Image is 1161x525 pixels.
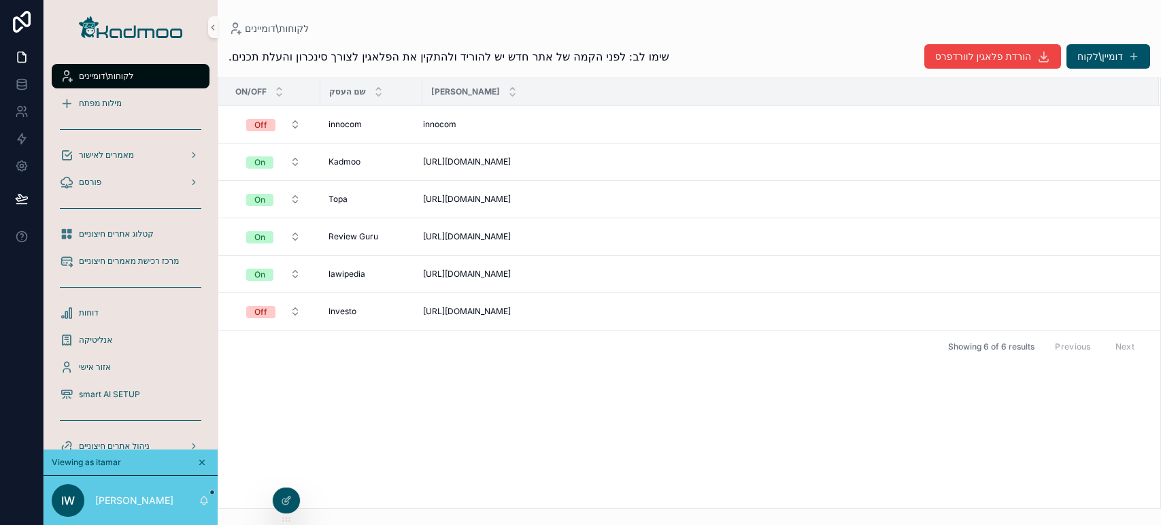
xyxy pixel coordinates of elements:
[79,177,101,188] span: פורסם
[235,86,267,97] span: On/Off
[423,156,1143,167] a: [URL][DOMAIN_NAME]
[329,119,414,130] a: innocom
[329,119,362,130] span: innocom
[935,50,1031,63] span: הורדת פלאגין לוורדפרס
[229,22,309,35] a: לקוחות\דומיינים
[329,306,356,317] span: Investo
[329,156,414,167] a: Kadmoo
[423,119,456,130] span: innocom
[423,156,511,167] span: [URL][DOMAIN_NAME]
[329,156,360,167] span: Kadmoo
[52,328,209,352] a: אנליטיקה
[95,494,173,507] p: [PERSON_NAME]
[235,299,312,324] button: Select Button
[423,269,1143,280] a: [URL][DOMAIN_NAME]
[235,112,312,137] a: Select Button
[423,194,511,205] span: [URL][DOMAIN_NAME]
[79,335,112,345] span: אנליטיקה
[52,355,209,379] a: אזור אישי
[52,64,209,88] a: לקוחות\דומיינים
[235,224,312,250] a: Select Button
[423,194,1143,205] a: [URL][DOMAIN_NAME]
[235,262,312,286] button: Select Button
[924,44,1061,69] button: הורדת פלאגין לוורדפרס
[329,306,414,317] a: Investo
[79,71,133,82] span: לקוחות\דומיינים
[79,98,122,109] span: מילות מפתח
[52,170,209,194] a: פורסם
[423,119,1143,130] a: innocom
[52,301,209,325] a: דוחות
[245,22,309,35] span: לקוחות\דומיינים
[423,269,511,280] span: [URL][DOMAIN_NAME]
[235,112,312,137] button: Select Button
[52,222,209,246] a: קטלוג אתרים חיצוניים
[254,156,265,169] div: On
[329,269,414,280] a: lawipedia
[329,231,378,242] span: Review Guru
[254,306,267,318] div: Off
[423,306,1143,317] a: [URL][DOMAIN_NAME]
[235,224,312,249] button: Select Button
[254,119,267,131] div: Off
[329,86,366,97] span: שם העסק
[1066,44,1150,69] button: דומיין\לקוח
[254,231,265,243] div: On
[235,150,312,174] button: Select Button
[79,256,179,267] span: מרכז רכישת מאמרים חיצוניים
[254,269,265,281] div: On
[254,194,265,206] div: On
[329,194,414,205] a: Topa
[52,382,209,407] a: smart AI SETUP
[423,306,511,317] span: [URL][DOMAIN_NAME]
[52,249,209,273] a: מרכז רכישת מאמרים חיצוניים
[235,261,312,287] a: Select Button
[235,186,312,212] a: Select Button
[235,187,312,211] button: Select Button
[61,492,75,509] span: iw
[79,228,154,239] span: קטלוג אתרים חיצוניים
[52,143,209,167] a: מאמרים לאישור
[948,341,1034,352] span: Showing 6 of 6 results
[79,389,140,400] span: smart AI SETUP
[79,16,182,38] img: App logo
[79,362,111,373] span: אזור אישי
[79,150,134,160] span: מאמרים לאישור
[52,91,209,116] a: מילות מפתח
[44,54,218,450] div: scrollable content
[329,269,365,280] span: lawipedia
[79,441,150,452] span: ניהול אתרים חיצוניים
[329,231,414,242] a: Review Guru
[79,307,99,318] span: דוחות
[329,194,348,205] span: Topa
[52,457,121,468] span: Viewing as itamar
[423,231,1143,242] a: [URL][DOMAIN_NAME]
[423,231,511,242] span: [URL][DOMAIN_NAME]
[431,86,500,97] span: [PERSON_NAME]
[235,149,312,175] a: Select Button
[235,299,312,324] a: Select Button
[52,434,209,458] a: ניהול אתרים חיצוניים
[229,48,669,65] span: שימו לב: לפני הקמה של אתר חדש יש להוריד ולהתקין את הפלאגין לצורך סינכרון והעלת תכנים.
